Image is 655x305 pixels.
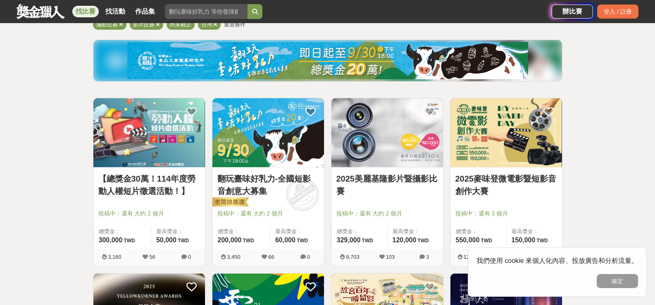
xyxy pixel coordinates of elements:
[243,238,254,244] span: TWD
[218,236,242,244] span: 200,000
[456,236,480,244] span: 550,000
[336,209,438,218] span: 投稿中：還有 大約 2 個月
[337,227,382,236] span: 總獎金：
[178,238,189,244] span: TWD
[597,274,638,288] button: 確定
[98,209,200,218] span: 投稿中：還有 大約 2 個月
[426,254,429,260] span: 3
[336,173,438,197] a: 2025美麗基隆影片暨攝影比賽
[133,21,155,28] span: 影片比賽
[218,227,265,236] span: 總獎金：
[307,254,310,260] span: 0
[149,254,155,260] span: 56
[188,254,191,260] span: 0
[127,42,528,79] img: bbde9c48-f993-4d71-8b4e-c9f335f69c12.jpg
[455,173,557,197] a: 2025麥味登微電影暨短影音創作大賽
[224,21,245,28] span: 重置條件
[337,236,361,244] span: 329,000
[346,254,360,260] span: 8,703
[597,5,638,19] div: 登入 / 註冊
[268,254,274,260] span: 66
[212,98,324,167] img: Cover Image
[552,5,593,19] a: 辦比賽
[217,209,319,218] span: 投稿中：還有 大約 2 個月
[165,4,248,19] input: 翻玩臺味好乳力 等你發揮創意！
[536,238,548,244] span: TWD
[212,98,324,168] a: Cover Image
[93,98,205,167] img: Cover Image
[201,21,212,28] span: 台灣
[393,236,417,244] span: 120,000
[156,227,200,236] span: 最高獎金：
[72,6,99,17] a: 找比賽
[476,257,638,264] span: 我們使用 cookie 來個人化內容、投放廣告和分析流量。
[96,21,118,28] span: 攝影比賽
[331,98,443,168] a: Cover Image
[455,209,557,218] span: 投稿中：還有 3 個月
[99,227,146,236] span: 總獎金：
[417,238,429,244] span: TWD
[464,254,480,260] span: 12,227
[211,197,249,208] img: 老闆娘嚴選
[99,236,123,244] span: 300,000
[93,98,205,168] a: Cover Image
[297,238,308,244] span: TWD
[481,238,492,244] span: TWD
[170,21,191,28] span: 尚未截止
[386,254,395,260] span: 103
[132,6,158,17] a: 作品集
[124,238,135,244] span: TWD
[512,236,536,244] span: 150,000
[98,173,200,197] a: 【總獎金30萬！114年度勞動人權短片徵選活動！】
[331,98,443,167] img: Cover Image
[456,227,501,236] span: 總獎金：
[393,227,438,236] span: 最高獎金：
[275,236,295,244] span: 60,000
[156,236,176,244] span: 50,000
[512,227,557,236] span: 最高獎金：
[450,98,562,167] img: Cover Image
[450,98,562,168] a: Cover Image
[275,227,319,236] span: 最高獎金：
[362,238,373,244] span: TWD
[217,173,319,197] a: 翻玩臺味好乳力-全國短影音創意大募集
[108,254,121,260] span: 3,160
[102,6,129,17] a: 找活動
[227,254,241,260] span: 3,450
